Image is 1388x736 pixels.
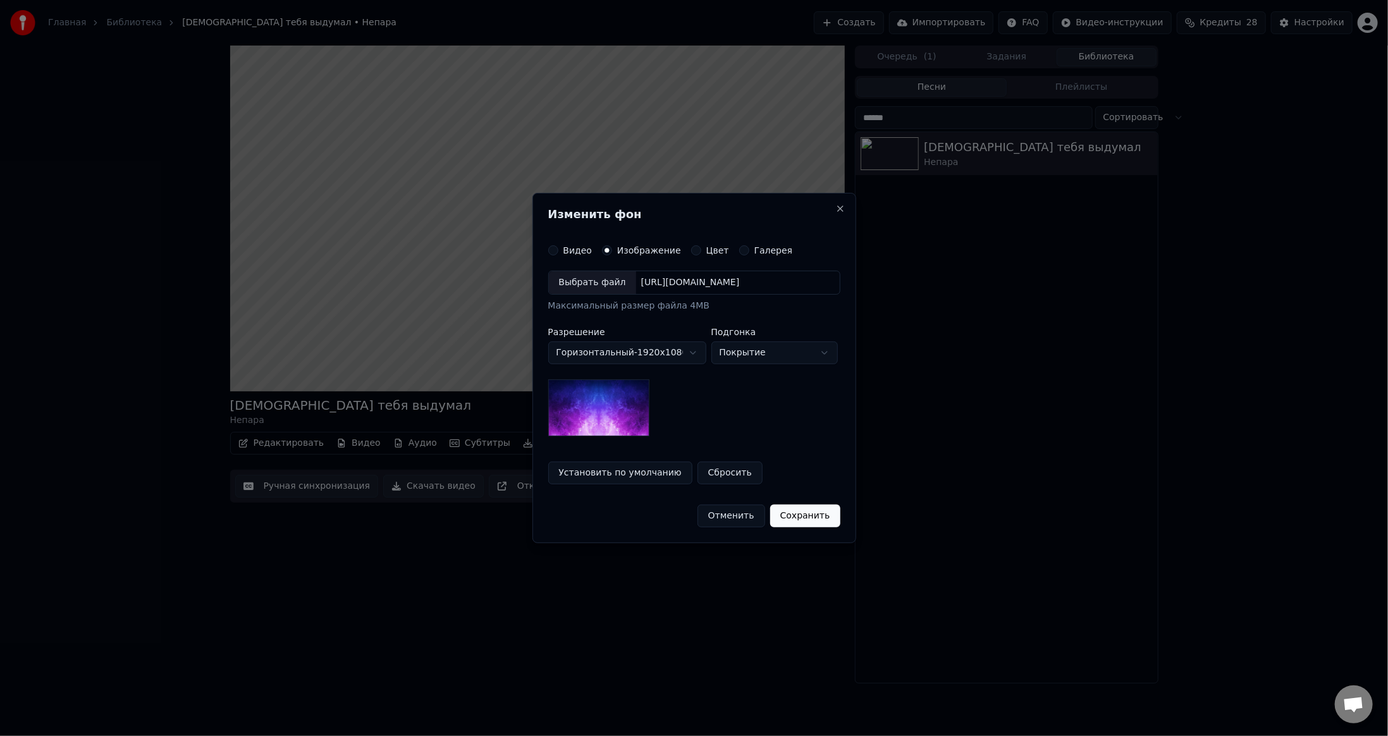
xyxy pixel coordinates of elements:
label: Видео [563,246,593,255]
button: Сохранить [770,505,840,527]
label: Подгонка [711,328,838,336]
button: Установить по умолчанию [548,462,692,484]
label: Изображение [617,246,681,255]
h2: Изменить фон [548,209,840,220]
label: Цвет [706,246,729,255]
button: Сбросить [697,462,763,484]
div: Максимальный размер файла 4MB [548,300,840,312]
div: [URL][DOMAIN_NAME] [636,276,745,289]
div: Выбрать файл [549,271,636,294]
button: Отменить [697,505,765,527]
label: Галерея [754,246,793,255]
label: Разрешение [548,328,706,336]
